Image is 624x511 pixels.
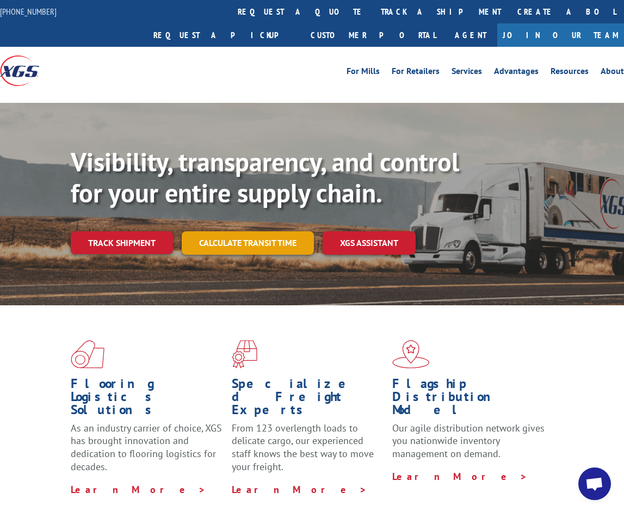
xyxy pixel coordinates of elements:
[71,340,104,368] img: xgs-icon-total-supply-chain-intelligence-red
[232,422,385,483] p: From 123 overlength loads to delicate cargo, our experienced staff knows the best way to move you...
[145,23,302,47] a: Request a pickup
[497,23,624,47] a: Join Our Team
[232,377,385,422] h1: Specialized Freight Experts
[347,67,380,79] a: For Mills
[232,340,257,368] img: xgs-icon-focused-on-flooring-red
[392,422,545,460] span: Our agile distribution network gives you nationwide inventory management on demand.
[182,231,314,255] a: Calculate transit time
[494,67,539,79] a: Advantages
[392,340,430,368] img: xgs-icon-flagship-distribution-model-red
[578,467,611,500] div: Open chat
[71,483,206,496] a: Learn More >
[71,377,224,422] h1: Flooring Logistics Solutions
[232,483,367,496] a: Learn More >
[452,67,482,79] a: Services
[71,145,459,210] b: Visibility, transparency, and control for your entire supply chain.
[392,470,528,483] a: Learn More >
[551,67,589,79] a: Resources
[392,67,440,79] a: For Retailers
[71,422,222,473] span: As an industry carrier of choice, XGS has brought innovation and dedication to flooring logistics...
[71,231,173,254] a: Track shipment
[302,23,444,47] a: Customer Portal
[392,377,545,422] h1: Flagship Distribution Model
[323,231,416,255] a: XGS ASSISTANT
[444,23,497,47] a: Agent
[601,67,624,79] a: About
